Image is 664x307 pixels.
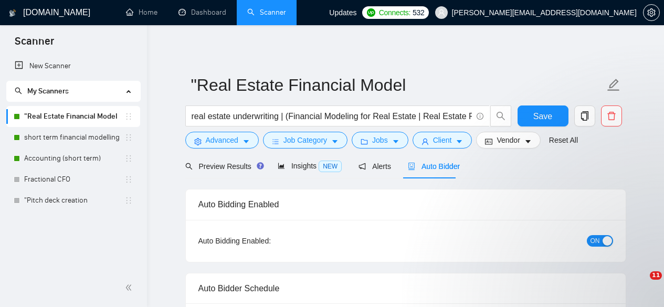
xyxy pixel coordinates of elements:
[198,273,613,303] div: Auto Bidder Schedule
[206,134,238,146] span: Advanced
[392,137,399,145] span: caret-down
[456,137,463,145] span: caret-down
[192,110,472,123] input: Search Freelance Jobs...
[278,162,285,170] span: area-chart
[9,5,16,22] img: logo
[607,78,620,92] span: edit
[6,34,62,56] span: Scanner
[433,134,452,146] span: Client
[438,9,445,16] span: user
[6,190,140,211] li: "Pitch deck creation
[6,127,140,148] li: short term financial modelling
[628,271,654,297] iframe: Intercom live chat
[359,162,391,171] span: Alerts
[178,8,226,17] a: dashboardDashboard
[124,175,133,184] span: holder
[185,132,259,149] button: settingAdvancedcaret-down
[359,163,366,170] span: notification
[329,8,356,17] span: Updates
[198,235,336,247] div: Auto Bidding Enabled:
[185,162,261,171] span: Preview Results
[408,163,415,170] span: robot
[602,111,621,121] span: delete
[331,137,339,145] span: caret-down
[518,105,568,126] button: Save
[263,132,347,149] button: barsJob Categorycaret-down
[283,134,327,146] span: Job Category
[256,161,265,171] div: Tooltip anchor
[485,137,492,145] span: idcard
[477,113,483,120] span: info-circle
[6,106,140,127] li: "Real Estate Financial Model
[476,132,540,149] button: idcardVendorcaret-down
[24,106,124,127] a: "Real Estate Financial Model
[367,8,375,17] img: upwork-logo.png
[650,271,662,280] span: 11
[575,111,595,121] span: copy
[379,7,410,18] span: Connects:
[6,148,140,169] li: Accounting (short term)
[524,137,532,145] span: caret-down
[601,105,622,126] button: delete
[27,87,69,96] span: My Scanners
[124,133,133,142] span: holder
[15,56,132,77] a: New Scanner
[491,111,511,121] span: search
[15,87,22,94] span: search
[643,4,660,21] button: setting
[24,169,124,190] a: Fractional CFO
[24,127,124,148] a: short term financial modelling
[643,8,660,17] a: setting
[574,105,595,126] button: copy
[124,196,133,205] span: holder
[191,72,605,98] input: Scanner name...
[319,161,342,172] span: NEW
[198,189,613,219] div: Auto Bidding Enabled
[126,8,157,17] a: homeHome
[243,137,250,145] span: caret-down
[6,169,140,190] li: Fractional CFO
[24,148,124,169] a: Accounting (short term)
[549,134,578,146] a: Reset All
[278,162,342,170] span: Insights
[247,8,286,17] a: searchScanner
[361,137,368,145] span: folder
[185,163,193,170] span: search
[497,134,520,146] span: Vendor
[124,112,133,121] span: holder
[352,132,408,149] button: folderJobscaret-down
[533,110,552,123] span: Save
[272,137,279,145] span: bars
[125,282,135,293] span: double-left
[24,190,124,211] a: "Pitch deck creation
[408,162,460,171] span: Auto Bidder
[413,7,424,18] span: 532
[6,56,140,77] li: New Scanner
[15,87,69,96] span: My Scanners
[372,134,388,146] span: Jobs
[413,132,472,149] button: userClientcaret-down
[194,137,202,145] span: setting
[490,105,511,126] button: search
[124,154,133,163] span: holder
[421,137,429,145] span: user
